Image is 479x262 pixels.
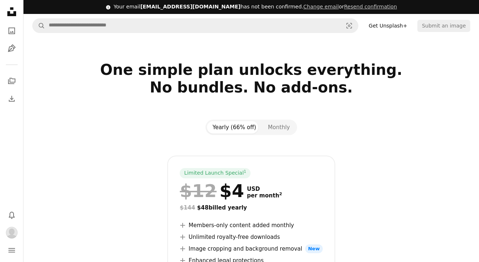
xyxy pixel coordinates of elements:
[180,181,216,200] span: $12
[4,74,19,88] a: Collections
[278,192,284,199] a: 2
[4,23,19,38] a: Photos
[344,3,397,11] button: Resend confirmation
[6,227,18,239] img: Avatar of user freya khan
[180,244,322,253] li: Image cropping and background removal
[180,168,251,178] div: Limited Launch Special
[180,203,322,212] div: $48 billed yearly
[4,4,19,21] a: Home — Unsplash
[4,91,19,106] a: Download History
[140,4,241,10] span: [EMAIL_ADDRESS][DOMAIN_NAME]
[4,41,19,56] a: Illustrations
[303,4,397,10] span: or
[114,3,397,11] div: Your email has not been confirmed.
[32,61,470,114] h2: One simple plan unlocks everything. No bundles. No add-ons.
[32,18,358,33] form: Find visuals sitewide
[4,243,19,258] button: Menu
[180,181,244,200] div: $4
[303,4,339,10] a: Change email
[207,121,262,134] button: Yearly (66% off)
[364,20,412,32] a: Get Unsplash+
[33,19,45,33] button: Search Unsplash
[180,233,322,241] li: Unlimited royalty-free downloads
[340,19,358,33] button: Visual search
[180,204,195,211] span: $144
[244,169,246,174] sup: 1
[305,244,323,253] span: New
[417,20,470,32] button: Submit an image
[247,192,282,199] span: per month
[4,208,19,222] button: Notifications
[262,121,296,134] button: Monthly
[247,186,282,192] span: USD
[4,225,19,240] button: Profile
[180,221,322,230] li: Members-only content added monthly
[279,192,282,196] sup: 2
[242,170,248,177] a: 1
